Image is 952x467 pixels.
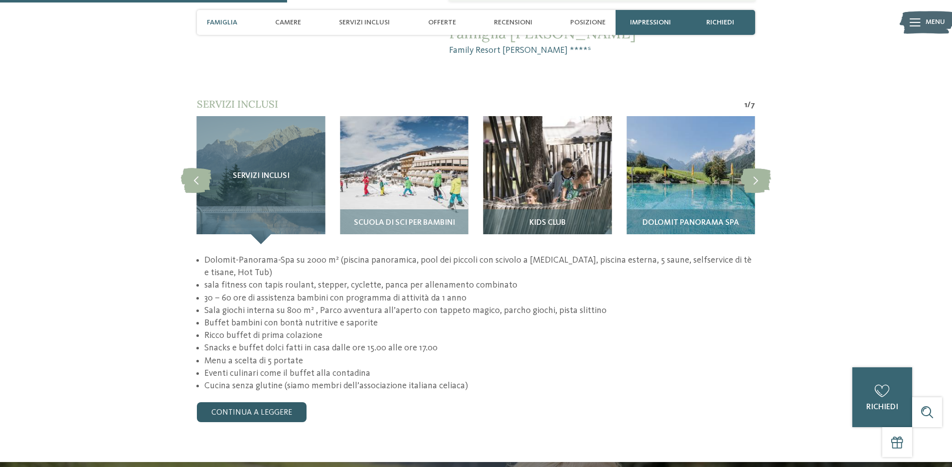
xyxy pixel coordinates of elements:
span: Posizione [570,18,606,27]
span: Servizi inclusi [197,98,278,110]
a: continua a leggere [197,402,307,422]
img: Il nostro family hotel a Sesto, il vostro rifugio sulle Dolomiti. [627,116,755,244]
li: Cucina senza glutine (siamo membri dell’associazione italiana celiaca) [204,380,755,392]
a: richiedi [852,367,912,427]
li: Dolomit-Panorama-Spa su 2000 m² (piscina panoramica, pool dei piccoli con scivolo a [MEDICAL_DATA... [204,254,755,279]
img: Il nostro family hotel a Sesto, il vostro rifugio sulle Dolomiti. [483,116,612,244]
span: Offerte [428,18,456,27]
li: sala fitness con tapis roulant, stepper, cyclette, panca per allenamento combinato [204,279,755,292]
span: Famiglia [207,18,237,27]
img: Il nostro family hotel a Sesto, il vostro rifugio sulle Dolomiti. [340,116,468,244]
span: / [747,100,751,111]
span: Scuola di sci per bambini [354,219,455,228]
span: Recensioni [494,18,532,27]
span: richiedi [866,403,898,411]
span: 1 [744,100,747,111]
span: Servizi inclusi [233,172,290,181]
span: Famiglia [PERSON_NAME] [449,24,755,42]
li: Eventi culinari come il buffet alla contadina [204,367,755,380]
li: Ricco buffet di prima colazione [204,329,755,342]
span: 7 [751,100,755,111]
span: Servizi inclusi [339,18,390,27]
span: Dolomit Panorama SPA [642,219,739,228]
li: Menu a scelta di 5 portate [204,355,755,367]
li: Sala giochi interna su 800 m² , Parco avventura all’aperto con tappeto magico, parcho giochi, pis... [204,305,755,317]
span: richiedi [706,18,734,27]
span: Kids Club [529,219,566,228]
span: Impressioni [630,18,671,27]
li: Buffet bambini con bontà nutritive e saporite [204,317,755,329]
span: Family Resort [PERSON_NAME] ****ˢ [449,44,755,57]
li: 30 – 60 ore di assistenza bambini con programma di attività da 1 anno [204,292,755,305]
span: Camere [275,18,301,27]
li: Snacks e buffet dolci fatti in casa dalle ore 15.00 alle ore 17.00 [204,342,755,354]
